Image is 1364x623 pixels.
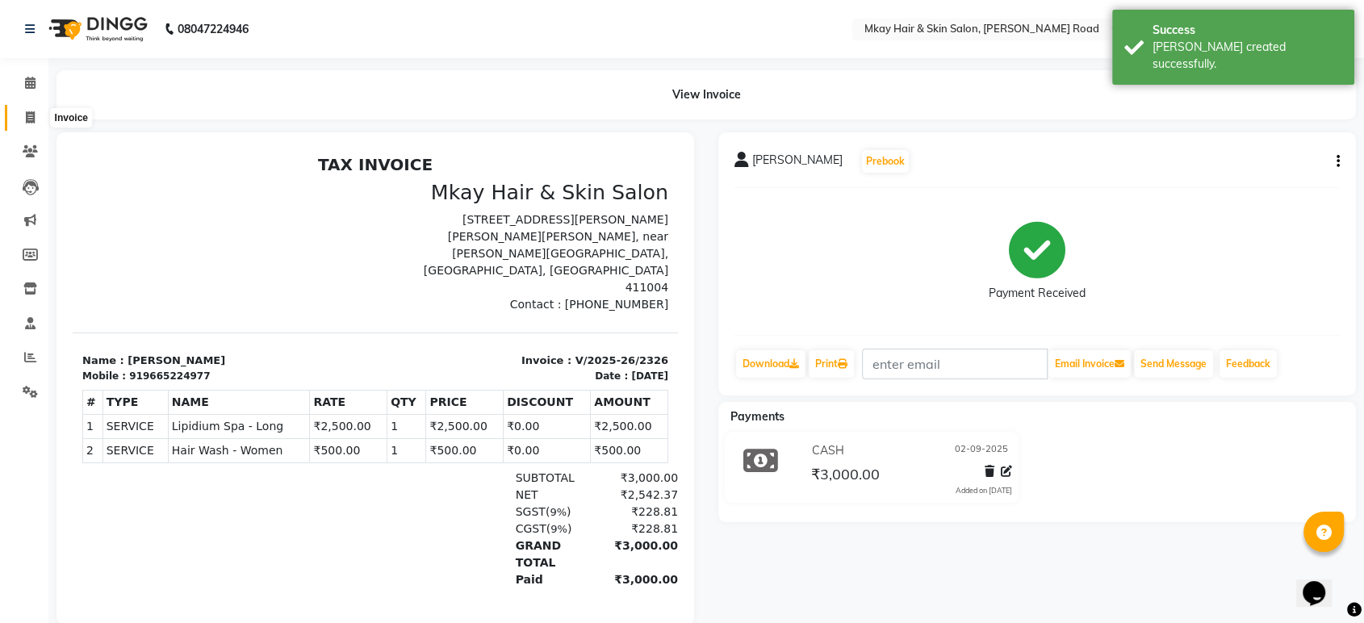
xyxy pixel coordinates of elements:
span: [PERSON_NAME] [752,152,843,174]
div: ₹3,000.00 [519,389,605,423]
div: ₹228.81 [519,372,605,389]
td: 2 [10,290,31,314]
span: 02-09-2025 [955,442,1008,459]
td: ₹2,500.00 [354,266,431,290]
p: Invoice : V/2025-26/2326 [312,204,596,220]
td: ₹0.00 [431,266,518,290]
h2: TAX INVOICE [10,6,596,26]
td: 1 [315,266,354,290]
div: Invoice [51,108,92,128]
div: ₹3,000.00 [519,321,605,338]
div: ( ) [433,372,520,389]
span: Payments [730,409,785,424]
th: AMOUNT [518,241,596,266]
div: ₹2,542.37 [519,338,605,355]
p: Name : [PERSON_NAME] [10,204,293,220]
div: Mobile : [10,220,53,235]
td: 1 [315,290,354,314]
div: [DATE] [559,220,596,235]
span: 9% [478,374,495,387]
b: 08047224946 [178,6,249,52]
input: enter email [862,349,1048,379]
img: logo [41,6,152,52]
th: PRICE [354,241,431,266]
iframe: chat widget [1296,558,1348,607]
div: ₹3,000.00 [519,423,605,440]
span: Hair Wash - Women [99,294,234,311]
th: # [10,241,31,266]
th: QTY [315,241,354,266]
div: Paid [433,423,520,440]
button: Email Invoice [1048,350,1131,378]
td: ₹500.00 [518,290,596,314]
h3: Mkay Hair & Skin Salon [312,32,596,56]
span: CASH [812,442,844,459]
th: TYPE [30,241,95,266]
div: ( ) [433,355,520,372]
p: Contact : [PHONE_NUMBER] [312,148,596,165]
div: View Invoice [56,70,1356,119]
td: ₹0.00 [431,290,518,314]
div: Date : [522,220,555,235]
div: NET [433,338,520,355]
td: 1 [10,266,31,290]
span: SGST [443,357,473,370]
a: Download [736,350,805,378]
td: SERVICE [30,290,95,314]
p: [STREET_ADDRESS][PERSON_NAME][PERSON_NAME][PERSON_NAME], near [PERSON_NAME][GEOGRAPHIC_DATA], [GE... [312,63,596,148]
span: 9% [477,357,494,370]
td: ₹500.00 [354,290,431,314]
th: DISCOUNT [431,241,518,266]
div: Payment Received [989,285,1086,302]
td: SERVICE [30,266,95,290]
th: NAME [95,241,237,266]
div: Added on [DATE] [956,485,1012,496]
button: Send Message [1134,350,1213,378]
th: RATE [237,241,315,266]
div: Success [1153,22,1342,39]
a: Feedback [1220,350,1277,378]
td: ₹2,500.00 [237,266,315,290]
td: ₹2,500.00 [518,266,596,290]
div: Bill created successfully. [1153,39,1342,73]
div: ₹228.81 [519,355,605,372]
td: ₹500.00 [237,290,315,314]
div: GRAND TOTAL [433,389,520,423]
span: ₹3,000.00 [811,465,880,487]
button: Prebook [862,150,909,173]
span: Lipidium Spa - Long [99,270,234,286]
div: 919665224977 [56,220,137,235]
div: SUBTOTAL [433,321,520,338]
span: CGST [443,374,474,387]
a: Print [809,350,854,378]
